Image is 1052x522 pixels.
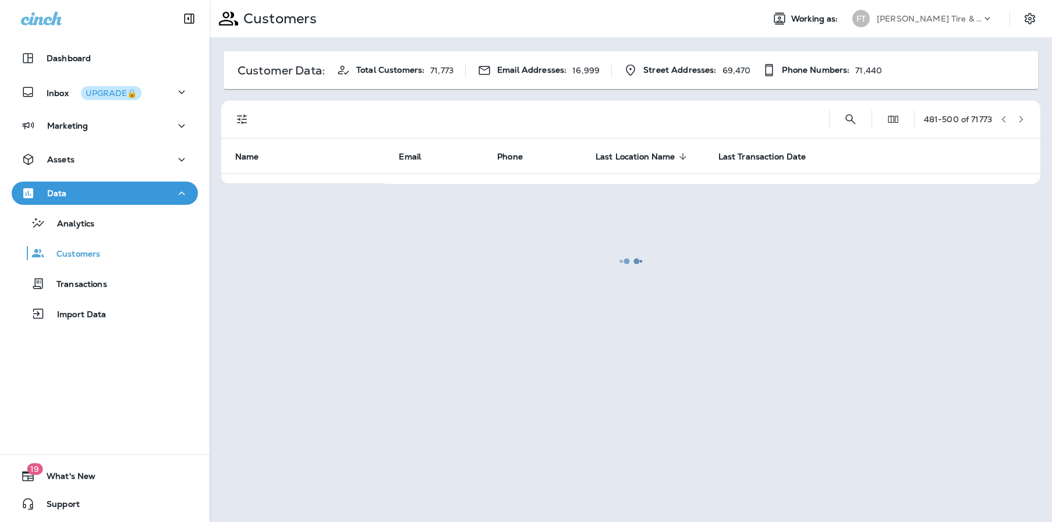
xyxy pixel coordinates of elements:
[12,492,198,516] button: Support
[12,211,198,235] button: Analytics
[12,271,198,296] button: Transactions
[12,47,198,70] button: Dashboard
[35,471,95,485] span: What's New
[35,499,80,513] span: Support
[81,86,141,100] button: UPGRADE🔒
[27,463,42,475] span: 19
[12,114,198,137] button: Marketing
[12,80,198,104] button: InboxUPGRADE🔒
[47,121,88,130] p: Marketing
[12,301,198,326] button: Import Data
[47,155,75,164] p: Assets
[12,148,198,171] button: Assets
[12,241,198,265] button: Customers
[47,86,141,98] p: Inbox
[45,249,100,260] p: Customers
[12,182,198,205] button: Data
[45,310,107,321] p: Import Data
[173,7,206,30] button: Collapse Sidebar
[12,464,198,488] button: 19What's New
[47,54,91,63] p: Dashboard
[45,279,107,290] p: Transactions
[45,219,94,230] p: Analytics
[47,189,67,198] p: Data
[86,89,137,97] div: UPGRADE🔒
